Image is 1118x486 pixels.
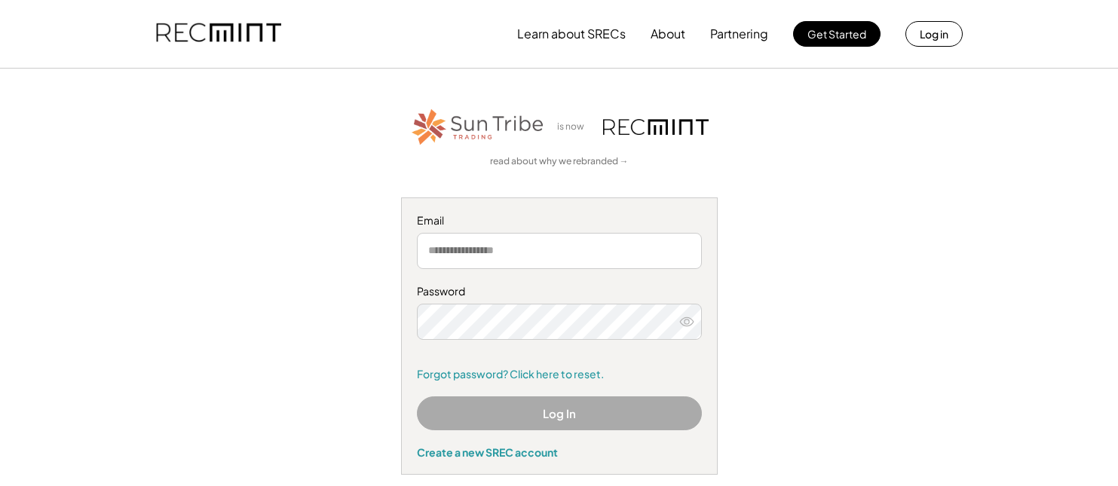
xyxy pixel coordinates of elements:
[793,21,881,47] button: Get Started
[517,19,626,49] button: Learn about SRECs
[651,19,685,49] button: About
[417,445,702,459] div: Create a new SREC account
[553,121,596,133] div: is now
[603,119,709,135] img: recmint-logotype%403x.png
[417,284,702,299] div: Password
[905,21,963,47] button: Log in
[417,396,702,430] button: Log In
[417,213,702,228] div: Email
[490,155,629,168] a: read about why we rebranded →
[417,367,702,382] a: Forgot password? Click here to reset.
[710,19,768,49] button: Partnering
[410,106,546,148] img: STT_Horizontal_Logo%2B-%2BColor.png
[156,8,281,60] img: recmint-logotype%403x.png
